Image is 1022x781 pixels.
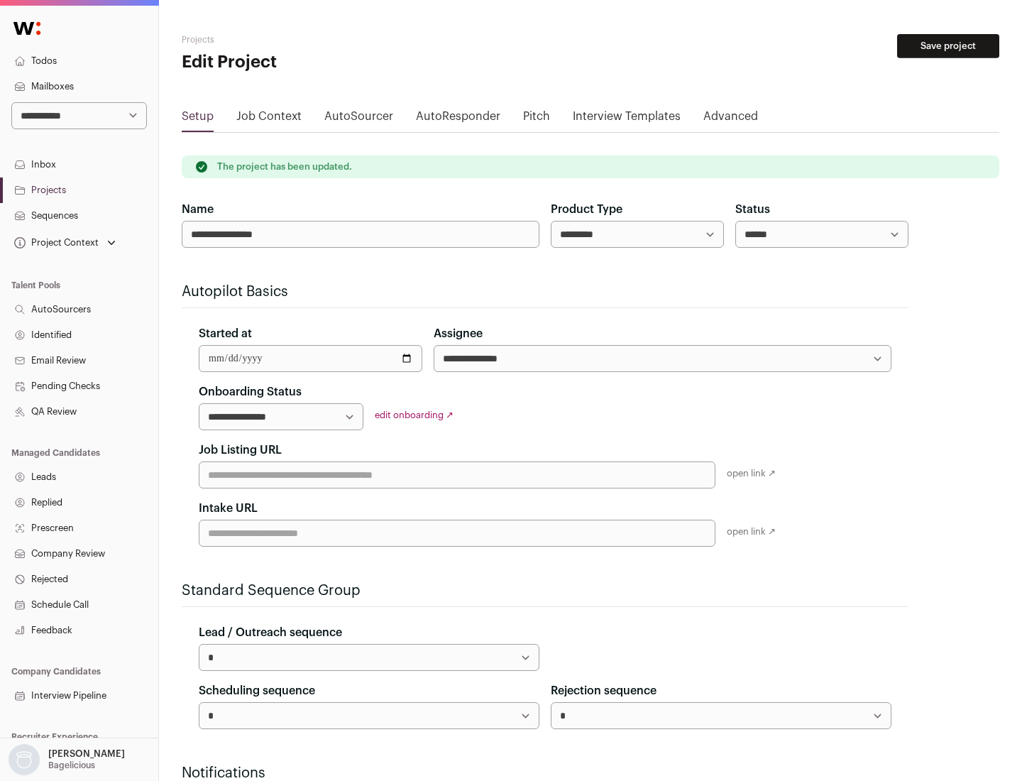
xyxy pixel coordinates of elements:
h1: Edit Project [182,51,454,74]
p: Bagelicious [48,760,95,771]
h2: Projects [182,34,454,45]
label: Scheduling sequence [199,682,315,699]
button: Open dropdown [6,744,128,775]
label: Product Type [551,201,622,218]
a: Setup [182,108,214,131]
label: Onboarding Status [199,383,302,400]
a: edit onboarding ↗ [375,410,454,420]
a: AutoSourcer [324,108,393,131]
button: Save project [897,34,999,58]
label: Lead / Outreach sequence [199,624,342,641]
a: AutoResponder [416,108,500,131]
a: Advanced [703,108,758,131]
a: Interview Templates [573,108,681,131]
a: Job Context [236,108,302,131]
p: The project has been updated. [217,161,352,173]
p: [PERSON_NAME] [48,748,125,760]
button: Open dropdown [11,233,119,253]
label: Status [735,201,770,218]
h2: Standard Sequence Group [182,581,908,601]
label: Job Listing URL [199,442,282,459]
label: Name [182,201,214,218]
h2: Autopilot Basics [182,282,908,302]
label: Assignee [434,325,483,342]
label: Intake URL [199,500,258,517]
a: Pitch [523,108,550,131]
img: Wellfound [6,14,48,43]
label: Rejection sequence [551,682,656,699]
img: nopic.png [9,744,40,775]
div: Project Context [11,237,99,248]
label: Started at [199,325,252,342]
